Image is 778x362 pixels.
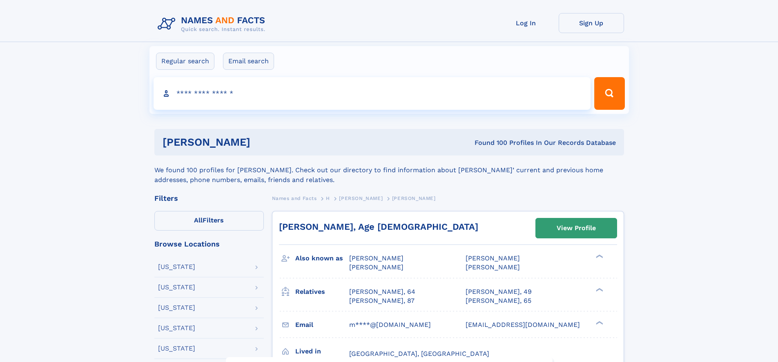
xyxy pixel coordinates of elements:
div: View Profile [557,219,596,238]
span: [PERSON_NAME] [349,254,403,262]
a: [PERSON_NAME], 87 [349,296,415,305]
a: Sign Up [559,13,624,33]
span: [EMAIL_ADDRESS][DOMAIN_NAME] [466,321,580,329]
div: ❯ [594,254,604,259]
span: [PERSON_NAME] [349,263,403,271]
div: ❯ [594,287,604,292]
div: [US_STATE] [158,345,195,352]
label: Regular search [156,53,214,70]
div: [US_STATE] [158,284,195,291]
a: [PERSON_NAME] [339,193,383,203]
img: Logo Names and Facts [154,13,272,35]
h3: Lived in [295,344,349,358]
a: [PERSON_NAME], 64 [349,287,415,296]
div: Browse Locations [154,240,264,248]
a: View Profile [536,218,617,238]
span: [PERSON_NAME] [339,195,383,201]
div: Found 100 Profiles In Our Records Database [362,138,616,147]
span: [PERSON_NAME] [466,254,520,262]
span: [GEOGRAPHIC_DATA], [GEOGRAPHIC_DATA] [349,350,489,358]
input: search input [154,77,591,110]
h1: [PERSON_NAME] [163,137,363,147]
div: [US_STATE] [158,264,195,270]
div: [US_STATE] [158,325,195,331]
a: Log In [493,13,559,33]
h3: Relatives [295,285,349,299]
div: We found 100 profiles for [PERSON_NAME]. Check out our directory to find information about [PERSO... [154,155,624,185]
span: H [326,195,330,201]
span: [PERSON_NAME] [466,263,520,271]
label: Email search [223,53,274,70]
label: Filters [154,211,264,231]
a: [PERSON_NAME], 49 [466,287,532,296]
a: H [326,193,330,203]
div: ❯ [594,320,604,325]
a: [PERSON_NAME], Age [DEMOGRAPHIC_DATA] [279,222,478,232]
h3: Also known as [295,251,349,265]
a: [PERSON_NAME], 65 [466,296,531,305]
span: All [194,216,203,224]
div: [US_STATE] [158,304,195,311]
button: Search Button [594,77,624,110]
div: Filters [154,195,264,202]
h3: Email [295,318,349,332]
span: [PERSON_NAME] [392,195,436,201]
a: Names and Facts [272,193,317,203]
